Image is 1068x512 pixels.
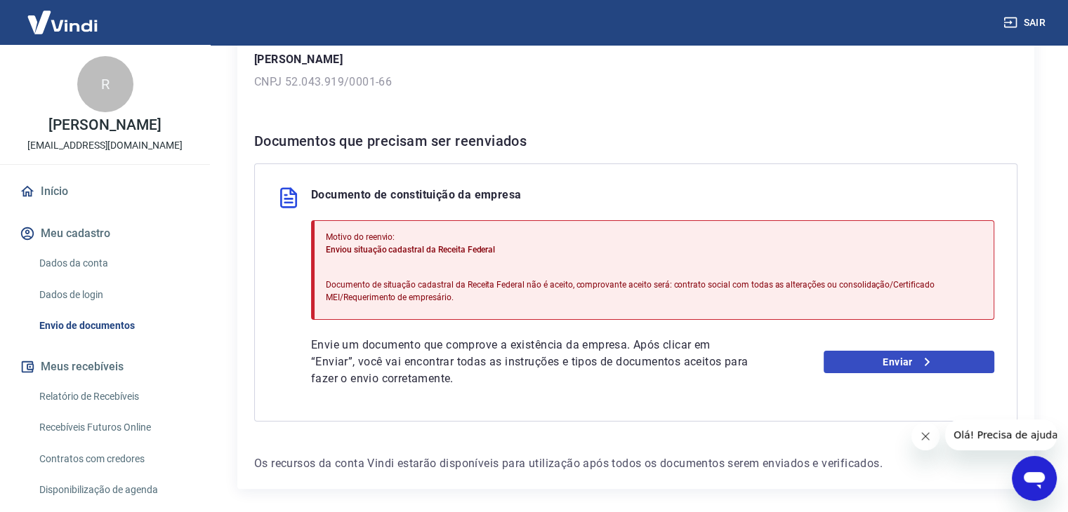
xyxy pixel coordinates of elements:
button: Meu cadastro [17,218,193,249]
img: file.3f2e98d22047474d3a157069828955b5.svg [277,187,300,209]
a: Contratos com credores [34,445,193,473]
span: Olá! Precisa de ajuda? [8,10,118,21]
a: Recebíveis Futuros Online [34,413,193,442]
p: [EMAIL_ADDRESS][DOMAIN_NAME] [27,138,183,153]
p: Documento de situação cadastral da Receita Federal não é aceito, comprovante aceito será: contrat... [326,278,982,304]
a: Enviar [824,351,994,373]
a: Envio de documentos [34,311,193,340]
iframe: Fechar mensagem [911,422,940,450]
p: [PERSON_NAME] [254,51,1017,68]
a: Início [17,176,193,207]
span: Enviou situação cadastral da Receita Federal [326,245,495,255]
h6: Documentos que precisam ser reenviados [254,130,1017,152]
div: R [77,56,133,112]
a: Dados de login [34,281,193,309]
button: Sair [1001,10,1051,36]
p: Motivo do reenvio: [326,231,982,243]
a: Dados da conta [34,249,193,278]
img: Vindi [17,1,108,43]
p: Os recursos da conta Vindi estarão disponíveis para utilização após todos os documentos serem env... [254,455,1017,472]
button: Meus recebíveis [17,351,193,382]
p: Documento de constituição da empresa [311,187,521,209]
p: [PERSON_NAME] [48,118,161,133]
p: Envie um documento que comprove a existência da empresa. Após clicar em “Enviar”, você vai encont... [311,337,755,387]
a: Disponibilização de agenda [34,476,193,504]
a: Relatório de Recebíveis [34,382,193,411]
iframe: Mensagem da empresa [945,419,1057,450]
iframe: Botão para abrir a janela de mensagens [1012,456,1057,501]
p: CNPJ 52.043.919/0001-66 [254,74,1017,90]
